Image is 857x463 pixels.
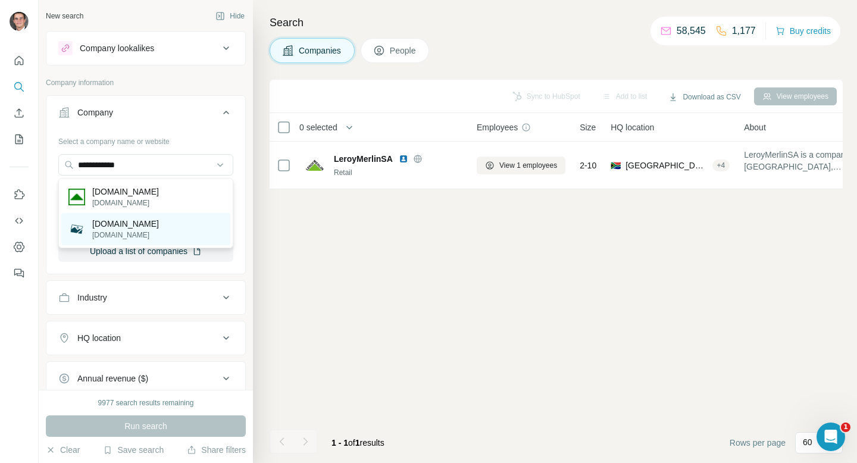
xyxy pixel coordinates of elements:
[92,230,159,240] p: [DOMAIN_NAME]
[10,236,29,258] button: Dashboard
[299,121,337,133] span: 0 selected
[58,240,233,262] button: Upload a list of companies
[68,189,85,205] img: leroymerlin.ua
[334,153,393,165] span: LeroyMerlinSA
[299,45,342,57] span: Companies
[10,76,29,98] button: Search
[625,159,707,171] span: [GEOGRAPHIC_DATA], [GEOGRAPHIC_DATA]
[68,221,85,237] img: leroymerlin.ch
[803,436,812,448] p: 60
[77,292,107,304] div: Industry
[677,24,706,38] p: 58,545
[817,423,845,451] iframe: Intercom live chat
[841,423,850,432] span: 1
[477,157,565,174] button: View 1 employees
[305,156,324,175] img: Logo of LeroyMerlinSA
[270,14,843,31] h4: Search
[46,11,83,21] div: New search
[355,438,360,448] span: 1
[46,444,80,456] button: Clear
[46,364,245,393] button: Annual revenue ($)
[331,438,348,448] span: 1 - 1
[46,98,245,132] button: Company
[46,283,245,312] button: Industry
[77,107,113,118] div: Company
[10,210,29,232] button: Use Surfe API
[390,45,417,57] span: People
[331,438,384,448] span: results
[477,121,518,133] span: Employees
[207,7,253,25] button: Hide
[58,132,233,147] div: Select a company name or website
[712,160,730,171] div: + 4
[92,198,159,208] p: [DOMAIN_NAME]
[348,438,355,448] span: of
[611,159,621,171] span: 🇿🇦
[77,332,121,344] div: HQ location
[77,373,148,384] div: Annual revenue ($)
[92,186,159,198] p: [DOMAIN_NAME]
[580,121,596,133] span: Size
[660,88,749,106] button: Download as CSV
[732,24,756,38] p: 1,177
[80,42,154,54] div: Company lookalikes
[611,121,654,133] span: HQ location
[10,12,29,31] img: Avatar
[10,102,29,124] button: Enrich CSV
[46,324,245,352] button: HQ location
[98,398,194,408] div: 9977 search results remaining
[92,218,159,230] p: [DOMAIN_NAME]
[744,121,766,133] span: About
[46,77,246,88] p: Company information
[10,129,29,150] button: My lists
[10,184,29,205] button: Use Surfe on LinkedIn
[103,444,164,456] button: Save search
[730,437,786,449] span: Rows per page
[10,262,29,284] button: Feedback
[46,34,245,62] button: Company lookalikes
[187,444,246,456] button: Share filters
[399,154,408,164] img: LinkedIn logo
[499,160,557,171] span: View 1 employees
[775,23,831,39] button: Buy credits
[334,167,462,178] div: Retail
[580,159,596,171] span: 2-10
[10,50,29,71] button: Quick start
